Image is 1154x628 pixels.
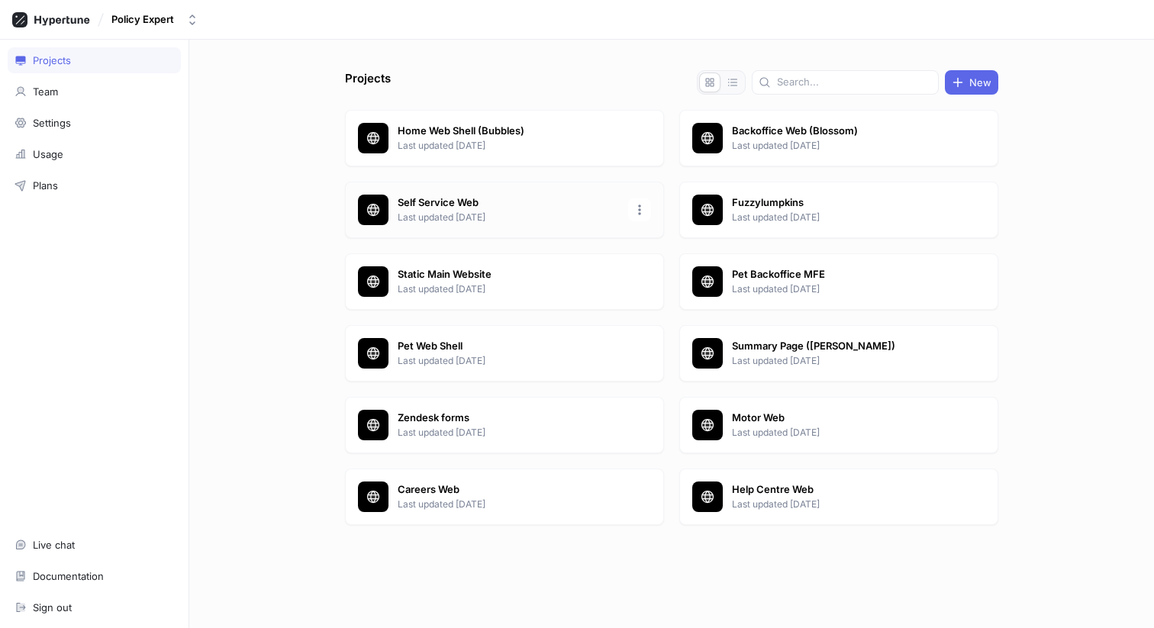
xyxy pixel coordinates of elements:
[398,426,619,440] p: Last updated [DATE]
[732,339,953,354] p: Summary Page ([PERSON_NAME])
[398,482,619,498] p: Careers Web
[105,7,205,32] button: Policy Expert
[33,148,63,160] div: Usage
[33,117,71,129] div: Settings
[8,47,181,73] a: Projects
[33,179,58,192] div: Plans
[8,563,181,589] a: Documentation
[732,498,953,511] p: Last updated [DATE]
[33,539,75,551] div: Live chat
[398,211,619,224] p: Last updated [DATE]
[732,139,953,153] p: Last updated [DATE]
[398,195,619,211] p: Self Service Web
[732,267,953,282] p: Pet Backoffice MFE
[398,354,619,368] p: Last updated [DATE]
[732,282,953,296] p: Last updated [DATE]
[945,70,998,95] button: New
[111,13,174,26] div: Policy Expert
[33,570,104,582] div: Documentation
[732,426,953,440] p: Last updated [DATE]
[398,139,619,153] p: Last updated [DATE]
[398,498,619,511] p: Last updated [DATE]
[777,75,932,90] input: Search...
[345,70,391,95] p: Projects
[398,124,619,139] p: Home Web Shell (Bubbles)
[732,124,953,139] p: Backoffice Web (Blossom)
[8,141,181,167] a: Usage
[969,78,991,87] span: New
[732,482,953,498] p: Help Centre Web
[398,411,619,426] p: Zendesk forms
[732,211,953,224] p: Last updated [DATE]
[33,54,71,66] div: Projects
[398,339,619,354] p: Pet Web Shell
[33,601,72,614] div: Sign out
[8,79,181,105] a: Team
[732,354,953,368] p: Last updated [DATE]
[398,282,619,296] p: Last updated [DATE]
[8,110,181,136] a: Settings
[398,267,619,282] p: Static Main Website
[8,172,181,198] a: Plans
[33,85,58,98] div: Team
[732,411,953,426] p: Motor Web
[732,195,953,211] p: Fuzzylumpkins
